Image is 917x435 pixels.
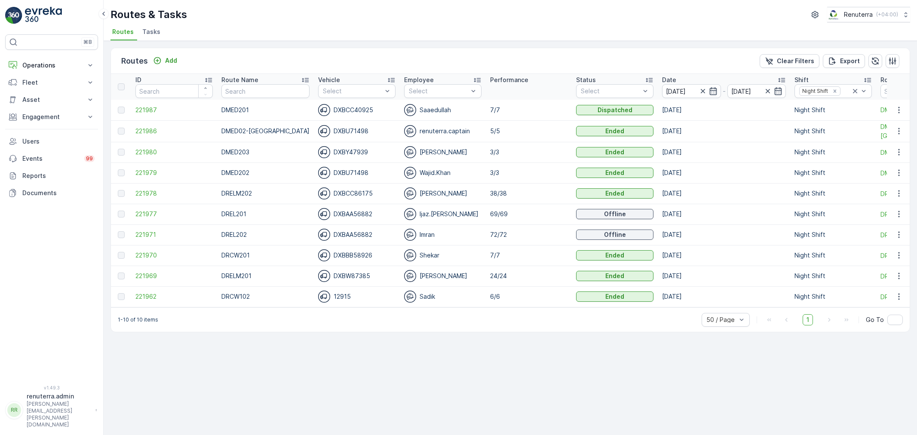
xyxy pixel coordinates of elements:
[118,128,125,135] div: Toggle Row Selected
[605,127,624,135] p: Ended
[760,54,819,68] button: Clear Filters
[777,57,814,65] p: Clear Filters
[118,273,125,279] div: Toggle Row Selected
[217,162,314,183] td: DMED202
[7,403,21,417] div: RR
[790,204,876,224] td: Night Shift
[118,149,125,156] div: Toggle Row Selected
[790,142,876,162] td: Night Shift
[318,167,330,179] img: svg%3e
[135,148,213,156] span: 221980
[135,168,213,177] a: 221979
[318,146,330,158] img: svg%3e
[576,230,653,240] button: Offline
[318,229,330,241] img: svg%3e
[318,187,396,199] div: DXBCC86175
[658,120,790,142] td: [DATE]
[135,210,213,218] span: 221977
[790,245,876,266] td: Night Shift
[844,10,873,19] p: Renuterra
[135,251,213,260] a: 221970
[318,208,396,220] div: DXBAA56882
[404,249,482,261] div: Shekar
[658,286,790,307] td: [DATE]
[22,95,81,104] p: Asset
[486,142,572,162] td: 3/3
[217,183,314,204] td: DRELM202
[27,401,91,428] p: [PERSON_NAME][EMAIL_ADDRESS][PERSON_NAME][DOMAIN_NAME]
[135,189,213,198] a: 221978
[605,148,624,156] p: Ended
[22,154,79,163] p: Events
[404,104,482,116] div: Saaedullah
[790,224,876,245] td: Night Shift
[490,76,528,84] p: Performance
[800,87,829,95] div: Night Shift
[22,137,95,146] p: Users
[658,266,790,286] td: [DATE]
[604,230,626,239] p: Offline
[118,231,125,238] div: Toggle Row Selected
[318,229,396,241] div: DXBAA56882
[404,208,482,220] div: Ijaz.[PERSON_NAME]
[790,183,876,204] td: Night Shift
[135,292,213,301] a: 221962
[135,127,213,135] a: 221986
[790,266,876,286] td: Night Shift
[135,230,213,239] a: 221971
[135,272,213,280] span: 221969
[866,316,884,324] span: Go To
[404,270,416,282] img: svg%3e
[840,57,860,65] p: Export
[404,125,482,137] div: renuterra.captain
[221,76,258,84] p: Route Name
[404,229,482,241] div: Imran
[880,76,913,84] p: Route Plan
[404,270,482,282] div: [PERSON_NAME]
[318,76,340,84] p: Vehicle
[658,204,790,224] td: [DATE]
[318,249,396,261] div: DXBBB58926
[486,120,572,142] td: 5/5
[486,204,572,224] td: 69/69
[217,224,314,245] td: DREL202
[217,266,314,286] td: DRELM201
[576,168,653,178] button: Ended
[318,104,396,116] div: DXBCC40925
[790,162,876,183] td: Night Shift
[5,184,98,202] a: Documents
[142,28,160,36] span: Tasks
[404,167,416,179] img: svg%3e
[318,208,330,220] img: svg%3e
[83,39,92,46] p: ⌘B
[486,100,572,120] td: 7/7
[318,291,330,303] img: svg%3e
[165,56,177,65] p: Add
[404,291,416,303] img: svg%3e
[318,270,396,282] div: DXBW87385
[486,224,572,245] td: 72/72
[217,286,314,307] td: DRCW102
[486,162,572,183] td: 3/3
[217,245,314,266] td: DRCW201
[830,88,840,95] div: Remove Night Shift
[404,187,416,199] img: svg%3e
[658,245,790,266] td: [DATE]
[404,125,416,137] img: svg%3e
[318,167,396,179] div: DXBU71498
[5,91,98,108] button: Asset
[486,266,572,286] td: 24/24
[404,167,482,179] div: Wajid.Khan
[318,104,330,116] img: svg%3e
[118,293,125,300] div: Toggle Row Selected
[823,54,865,68] button: Export
[576,188,653,199] button: Ended
[598,106,632,114] p: Dispatched
[318,249,330,261] img: svg%3e
[5,7,22,24] img: logo
[404,249,416,261] img: svg%3e
[27,392,91,401] p: renuterra.admin
[318,187,330,199] img: svg%3e
[318,270,330,282] img: svg%3e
